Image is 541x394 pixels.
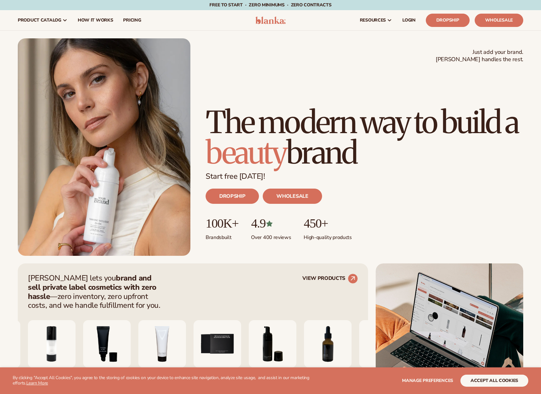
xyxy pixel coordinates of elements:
[206,230,238,241] p: Brands built
[397,10,421,30] a: LOGIN
[28,320,76,368] img: Moisturizing lotion.
[402,18,416,23] span: LOGIN
[28,273,156,301] strong: brand and sell private label cosmetics with zero hassle
[426,14,470,27] a: Dropship
[194,320,241,368] img: Nature bar of soap.
[436,48,523,63] span: Just add your brand. [PERSON_NAME] handles the rest.
[206,172,523,181] p: Start free [DATE]!
[209,2,331,8] span: Free to start · ZERO minimums · ZERO contracts
[249,320,296,368] img: Foaming beard wash.
[13,375,319,386] p: By clicking "Accept All Cookies", you agree to the storing of cookies on your device to enhance s...
[355,10,397,30] a: resources
[304,230,352,241] p: High-quality products
[118,10,146,30] a: pricing
[138,320,186,368] img: Vitamin c cleanser.
[402,375,453,387] button: Manage preferences
[78,18,113,23] span: How It Works
[302,274,358,284] a: VIEW PRODUCTS
[360,18,386,23] span: resources
[18,18,61,23] span: product catalog
[402,378,453,384] span: Manage preferences
[18,38,190,256] img: Blanka hero private label beauty Female holding tanning mousse
[304,216,352,230] p: 450+
[206,107,523,168] h1: The modern way to build a brand
[26,380,48,386] a: Learn More
[251,216,291,230] p: 4.9
[73,10,118,30] a: How It Works
[304,320,352,368] img: Collagen and retinol serum.
[206,189,259,204] a: DROPSHIP
[359,320,407,368] img: Luxury cream lipstick.
[28,274,164,310] p: [PERSON_NAME] lets you —zero inventory, zero upfront costs, and we handle fulfillment for you.
[13,10,73,30] a: product catalog
[251,230,291,241] p: Over 400 reviews
[460,375,528,387] button: accept all cookies
[475,14,523,27] a: Wholesale
[123,18,141,23] span: pricing
[206,216,238,230] p: 100K+
[83,320,131,368] img: Smoothing lip balm.
[263,189,322,204] a: WHOLESALE
[255,16,286,24] img: logo
[206,134,286,172] span: beauty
